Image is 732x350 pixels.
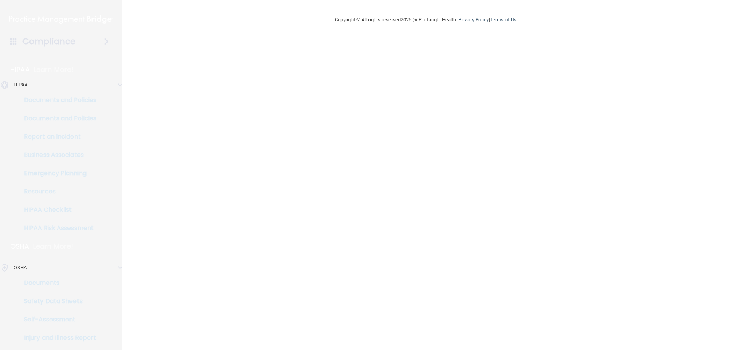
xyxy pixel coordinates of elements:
p: OSHA [10,242,29,251]
p: Documents and Policies [5,96,109,104]
p: Self-Assessment [5,316,109,323]
div: Copyright © All rights reserved 2025 @ Rectangle Health | | [288,8,566,32]
p: Documents [5,279,109,287]
a: Privacy Policy [458,17,488,22]
p: Report an Incident [5,133,109,141]
a: Terms of Use [490,17,519,22]
p: Safety Data Sheets [5,297,109,305]
p: Documents and Policies [5,115,109,122]
p: Learn More! [33,242,74,251]
p: Emergency Planning [5,169,109,177]
p: HIPAA [14,80,28,89]
p: Learn More! [34,65,74,74]
h4: Compliance [22,36,75,47]
p: OSHA [14,263,27,272]
p: Injury and Illness Report [5,334,109,342]
p: HIPAA Checklist [5,206,109,214]
p: HIPAA [10,65,30,74]
img: PMB logo [9,12,113,27]
p: Business Associates [5,151,109,159]
p: HIPAA Risk Assessment [5,224,109,232]
p: Resources [5,188,109,195]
